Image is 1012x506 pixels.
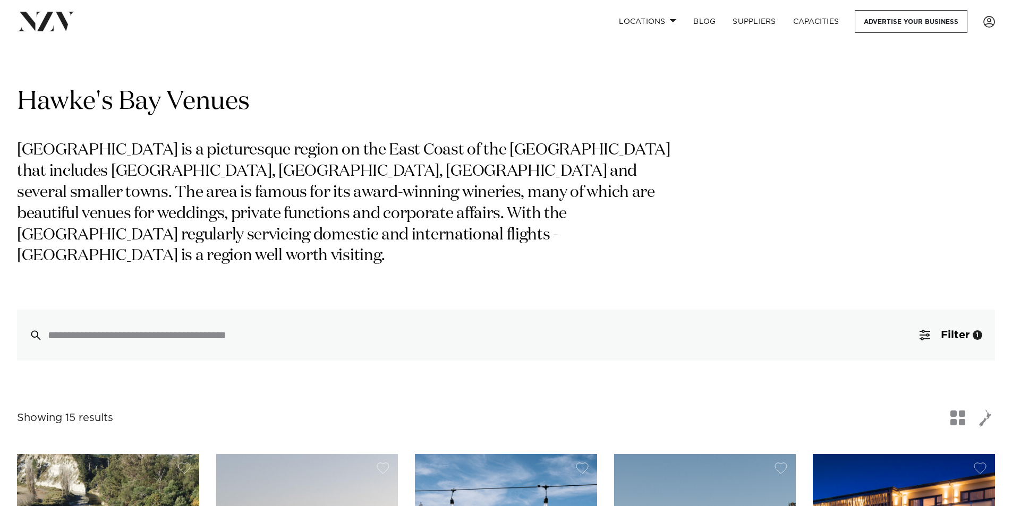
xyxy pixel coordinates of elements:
a: BLOG [685,10,724,33]
h1: Hawke's Bay Venues [17,85,995,119]
div: 1 [973,330,982,340]
a: Capacities [785,10,848,33]
p: [GEOGRAPHIC_DATA] is a picturesque region on the East Coast of the [GEOGRAPHIC_DATA] that include... [17,140,674,267]
a: Locations [610,10,685,33]
button: Filter1 [907,310,995,361]
div: Showing 15 results [17,410,113,426]
span: Filter [941,330,970,340]
img: nzv-logo.png [17,12,75,31]
a: Advertise your business [855,10,967,33]
a: SUPPLIERS [724,10,784,33]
